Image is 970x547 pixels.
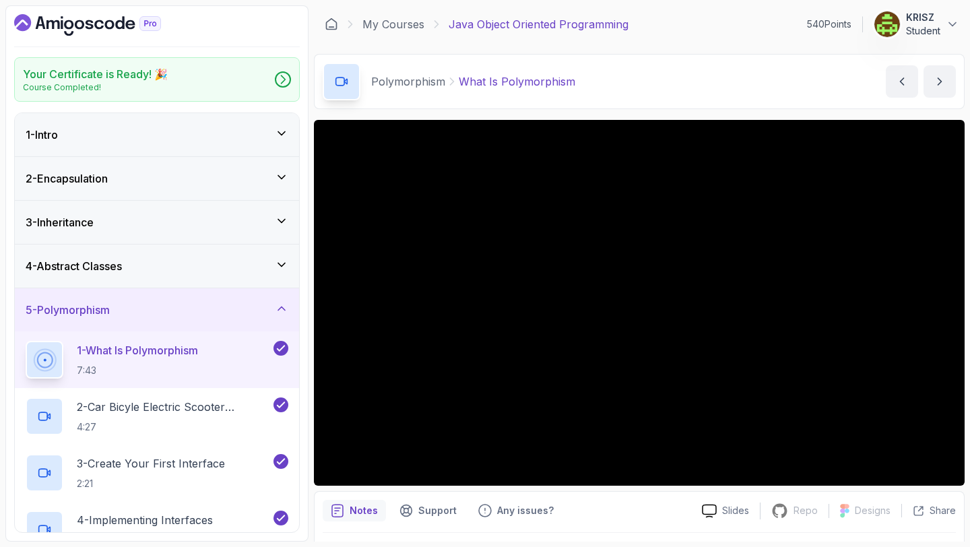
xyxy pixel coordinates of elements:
button: 1-What Is Polymorphism7:43 [26,341,288,379]
p: KRISZ [906,11,940,24]
a: Slides [691,504,760,518]
h3: 5 - Polymorphism [26,302,110,318]
p: 2 - Car Bicyle Electric Scooter Example [77,399,271,415]
p: Any issues? [497,504,554,517]
button: Share [901,504,956,517]
button: next content [924,65,956,98]
p: Support [418,504,457,517]
h3: 4 - Abstract Classes [26,258,122,274]
iframe: 1 - What is Polymorphism [314,120,965,486]
p: 4 - Implementing Interfaces [77,512,213,528]
button: 1-Intro [15,113,299,156]
p: 2:21 [77,477,225,490]
p: Polymorphism [371,73,445,90]
p: Share [930,504,956,517]
p: 4:27 [77,420,271,434]
p: Designs [855,504,891,517]
p: Java Object Oriented Programming [449,16,628,32]
p: Student [906,24,940,38]
button: previous content [886,65,918,98]
a: Your Certificate is Ready! 🎉Course Completed! [14,57,300,102]
h2: Your Certificate is Ready! 🎉 [23,66,168,82]
button: 3-Create Your First Interface2:21 [26,454,288,492]
p: 3 - Create Your First Interface [77,455,225,472]
p: What Is Polymorphism [459,73,575,90]
p: Repo [794,504,818,517]
button: 4-Abstract Classes [15,245,299,288]
button: Support button [391,500,465,521]
button: 3-Inheritance [15,201,299,244]
a: Dashboard [325,18,338,31]
p: 1 - What Is Polymorphism [77,342,198,358]
button: 2-Car Bicyle Electric Scooter Example4:27 [26,397,288,435]
p: Course Completed! [23,82,168,93]
h3: 2 - Encapsulation [26,170,108,187]
a: Dashboard [14,14,192,36]
p: Slides [722,504,749,517]
button: Feedback button [470,500,562,521]
a: My Courses [362,16,424,32]
button: user profile imageKRISZStudent [874,11,959,38]
img: user profile image [874,11,900,37]
h3: 1 - Intro [26,127,58,143]
h3: 3 - Inheritance [26,214,94,230]
p: 540 Points [807,18,851,31]
p: 7:43 [77,364,198,377]
p: Notes [350,504,378,517]
button: 2-Encapsulation [15,157,299,200]
button: 5-Polymorphism [15,288,299,331]
button: notes button [323,500,386,521]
